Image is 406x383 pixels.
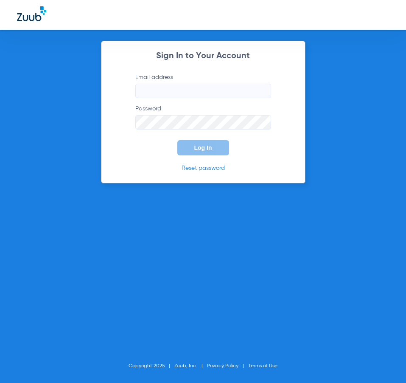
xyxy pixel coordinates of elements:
input: Email address [135,84,271,98]
a: Terms of Use [248,363,277,369]
label: Password [135,104,271,130]
span: Log In [194,144,212,151]
li: Copyright 2025 [129,362,174,370]
label: Email address [135,73,271,98]
li: Zuub, Inc. [174,362,207,370]
a: Privacy Policy [207,363,238,369]
img: Zuub Logo [17,6,46,21]
input: Password [135,115,271,130]
a: Reset password [182,165,225,171]
h2: Sign In to Your Account [123,52,284,60]
button: Log In [177,140,229,155]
